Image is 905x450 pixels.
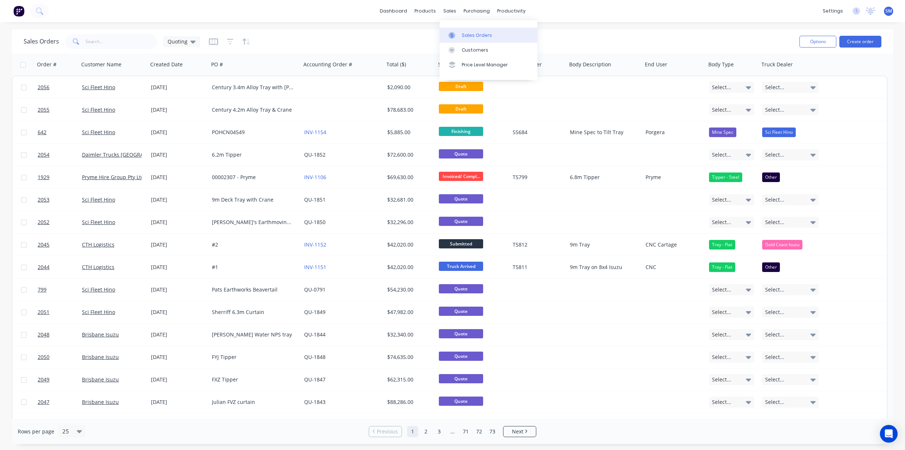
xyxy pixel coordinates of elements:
span: Select... [712,151,731,158]
a: 1929 [38,166,82,188]
span: 2055 [38,106,49,114]
div: Mine Spec [709,128,736,137]
span: Quote [439,397,483,406]
div: sales [440,6,460,17]
span: 2051 [38,308,49,316]
a: QU-1850 [304,219,326,226]
span: Quoting [168,38,187,45]
div: Sherriff 6.3m Curtain [212,308,294,316]
a: Pryme Hire Group Pty Ltd [82,174,144,181]
span: Finishing [439,127,483,136]
span: 1929 [38,174,49,181]
div: FXZ Tipper [212,376,294,383]
div: Pats Earthworks Beavertail [212,286,294,293]
div: Tipper - Steel [709,172,742,182]
a: 2049 [38,369,82,391]
div: [DATE] [151,174,206,181]
div: Julian FVZ curtain [212,398,294,406]
div: [DATE] [151,196,206,203]
div: S5684 [513,129,561,136]
div: $32,681.00 [387,196,431,203]
span: Quote [439,307,483,316]
a: 642 [38,121,82,143]
a: Sci Fleet Hino [82,286,115,293]
a: Previous page [369,428,402,435]
div: $42,020.00 [387,241,431,248]
span: 2044 [38,264,49,271]
div: 6.2m Tipper [212,151,294,158]
a: Sci Fleet Hino [82,84,115,91]
span: 2053 [38,196,49,203]
span: Previous [377,428,398,435]
div: products [411,6,440,17]
div: $2,090.00 [387,84,431,91]
div: $47,982.00 [387,308,431,316]
button: Create order [839,36,881,48]
span: Draft [439,104,483,114]
div: $88,286.00 [387,398,431,406]
div: Mine Spec to Tilt Tray [570,129,636,136]
span: Quote [439,194,483,203]
div: $32,340.00 [387,331,431,338]
div: [DATE] [151,241,206,248]
span: Select... [765,398,784,406]
div: End User [645,61,667,68]
div: $69,630.00 [387,174,431,181]
span: 2047 [38,398,49,406]
a: QU-1847 [304,376,326,383]
span: Select... [765,151,784,158]
div: FYJ Tipper [212,353,294,361]
div: Customers [462,47,488,53]
a: Brisbane Isuzu [82,331,119,338]
span: Select... [765,84,784,91]
span: Select... [765,196,784,203]
button: Options [799,36,836,48]
span: 2050 [38,353,49,361]
div: productivity [493,6,529,17]
div: settings [819,6,847,17]
div: Century 4.2m Alloy Tray & Crane [212,106,294,114]
div: Order # [37,61,56,68]
a: QU-1843 [304,398,326,405]
div: Body Type [708,61,734,68]
div: Tray - Flat [709,240,735,250]
span: Select... [765,286,784,293]
a: 799 [38,279,82,301]
a: Page 3 [434,426,445,437]
span: Rows per page [18,428,54,435]
div: Century 3.4m Alloy Tray with [PERSON_NAME] [212,84,294,91]
span: Select... [712,84,731,91]
div: $42,020.00 [387,264,431,271]
div: CNC Cartage [646,241,700,248]
div: [DATE] [151,308,206,316]
div: Other [762,262,780,272]
a: 2048 [38,324,82,346]
div: T5812 [513,241,561,248]
a: INV-1151 [304,264,326,271]
a: INV-1152 [304,241,326,248]
a: Sci Fleet Hino [82,308,115,315]
a: dashboard [376,6,411,17]
div: [DATE] [151,331,206,338]
a: Page 2 [420,426,431,437]
div: Sci Fleet Hino [762,128,796,137]
span: Select... [712,353,731,361]
a: INV-1106 [304,174,326,181]
span: Select... [765,219,784,226]
a: QU-1844 [304,331,326,338]
span: Truck Arrived [439,262,483,271]
span: Quote [439,284,483,293]
div: Created Date [150,61,183,68]
a: QU-1848 [304,353,326,360]
a: Brisbane Isuzu [82,376,119,383]
a: Sci Fleet Hino [82,129,115,136]
span: 2048 [38,331,49,338]
span: Quote [439,149,483,158]
div: 00002307 - Pryme [212,174,294,181]
span: Select... [765,376,784,383]
span: Invoiced/ Compl... [439,172,483,181]
a: QU-1851 [304,196,326,203]
span: Quote [439,352,483,361]
div: $54,230.00 [387,286,431,293]
div: [PERSON_NAME]'s Earthmoving Tray [212,219,294,226]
